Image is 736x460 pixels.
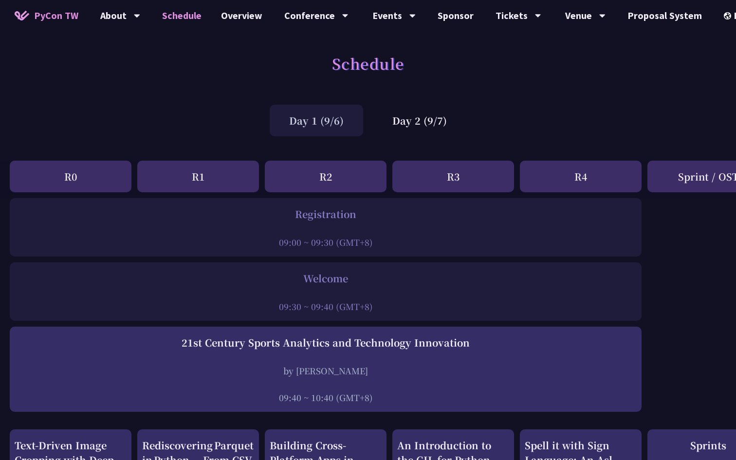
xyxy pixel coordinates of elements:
div: Day 2 (9/7) [373,105,466,136]
div: R0 [10,161,131,192]
div: R1 [137,161,259,192]
div: Registration [15,207,637,221]
img: Home icon of PyCon TW 2025 [15,11,29,20]
div: 09:40 ~ 10:40 (GMT+8) [15,391,637,404]
div: R2 [265,161,386,192]
div: 21st Century Sports Analytics and Technology Innovation [15,335,637,350]
h1: Schedule [332,49,405,78]
div: R3 [392,161,514,192]
div: 09:00 ~ 09:30 (GMT+8) [15,236,637,248]
span: PyCon TW [34,8,78,23]
div: Welcome [15,271,637,286]
div: Day 1 (9/6) [270,105,363,136]
img: Locale Icon [724,12,734,19]
div: 09:30 ~ 09:40 (GMT+8) [15,300,637,313]
div: R4 [520,161,642,192]
a: PyCon TW [5,3,88,28]
div: by [PERSON_NAME] [15,365,637,377]
a: 21st Century Sports Analytics and Technology Innovation by [PERSON_NAME] 09:40 ~ 10:40 (GMT+8) [15,335,637,404]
